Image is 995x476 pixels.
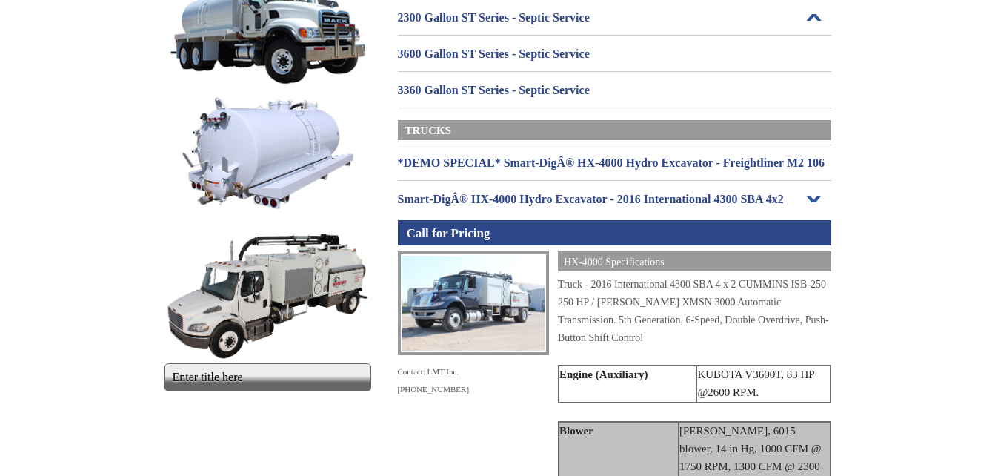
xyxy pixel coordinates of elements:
[697,368,814,398] span: KUBOTA V3600T, 83 HP @2600 RPM.
[401,254,547,352] img: Stacks Image 17676
[173,371,363,383] div: Enter title here
[805,194,824,205] span: Open or Close
[559,425,593,437] span: Blower
[398,6,831,30] h3: 2300 Gallon ST Series - Septic Service
[164,88,371,219] img: Stacks Image 122319
[398,151,831,175] h3: *DEMO SPECIAL* Smart-DigÂ® HX-4000 Hydro Excavator - Freightliner M2 106
[398,367,459,376] span: Contact: LMT Inc.
[398,182,831,216] a: Smart-DigÂ® HX-4000 Hydro Excavator - 2016 International 4300 SBA 4x2Open or Close
[407,226,490,240] span: Call for Pricing
[405,125,452,136] span: TRUCKS
[398,145,831,180] a: *DEMO SPECIAL* Smart-DigÂ® HX-4000 Hydro Excavator - Freightliner M2 106
[398,385,470,394] span: [PHONE_NUMBER]
[564,257,665,268] span: HX-4000 Specifications
[559,368,648,380] span: Engine (Auxiliary)
[398,79,831,102] h3: 3360 Gallon ST Series - Septic Service
[398,36,831,71] a: 3600 Gallon ST Series - Septic Service
[398,188,831,211] h3: Smart-DigÂ® HX-4000 Hydro Excavator - 2016 International 4300 SBA 4x2
[398,73,831,108] a: 3360 Gallon ST Series - Septic Service
[165,364,370,391] a: Enter title here
[398,42,831,66] h3: 3600 Gallon ST Series - Septic Service
[164,220,371,363] img: Stacks Image 122321
[805,13,824,23] span: Open or Close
